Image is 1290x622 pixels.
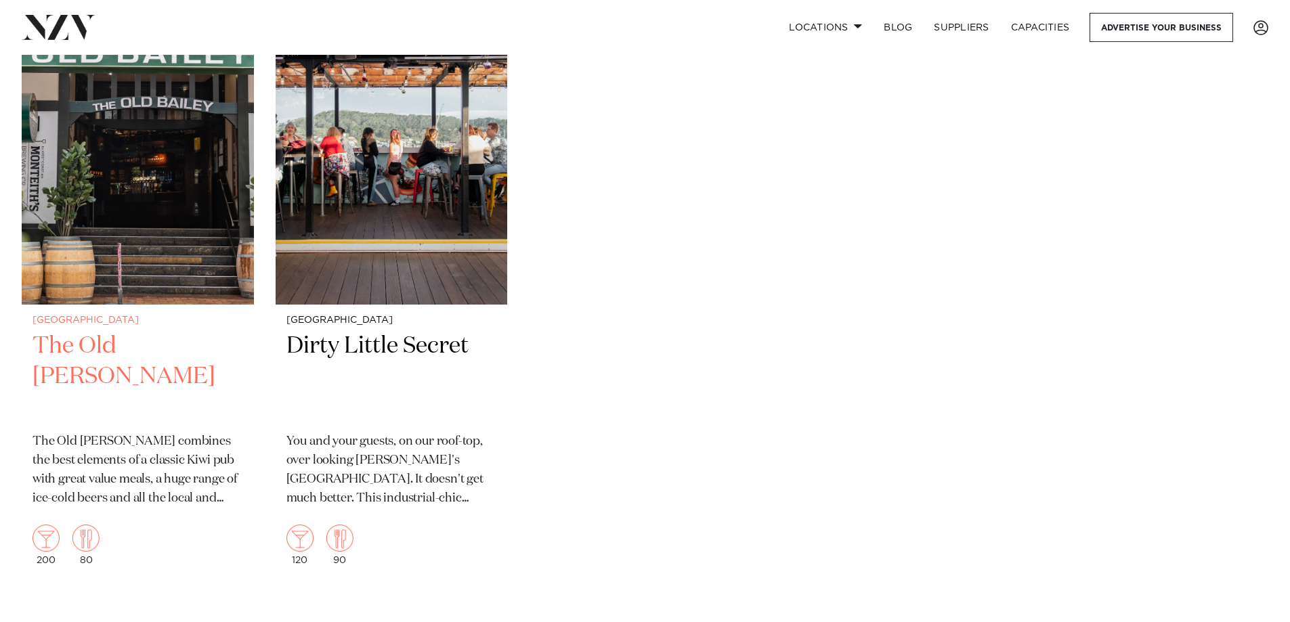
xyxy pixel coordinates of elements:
[33,432,243,508] p: The Old [PERSON_NAME] combines the best elements of a classic Kiwi pub with great value meals, a ...
[72,525,100,565] div: 80
[778,13,873,42] a: Locations
[286,432,497,508] p: You and your guests, on our roof-top, over looking [PERSON_NAME]'s [GEOGRAPHIC_DATA]. It doesn't ...
[286,315,497,326] small: [GEOGRAPHIC_DATA]
[326,525,353,552] img: dining.png
[72,525,100,552] img: dining.png
[22,15,95,39] img: nzv-logo.png
[1090,13,1233,42] a: Advertise your business
[1000,13,1081,42] a: Capacities
[33,525,60,565] div: 200
[923,13,999,42] a: SUPPLIERS
[326,525,353,565] div: 90
[286,331,497,422] h2: Dirty Little Secret
[286,525,314,552] img: cocktail.png
[33,525,60,552] img: cocktail.png
[286,525,314,565] div: 120
[33,331,243,422] h2: The Old [PERSON_NAME]
[873,13,923,42] a: BLOG
[33,315,243,326] small: [GEOGRAPHIC_DATA]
